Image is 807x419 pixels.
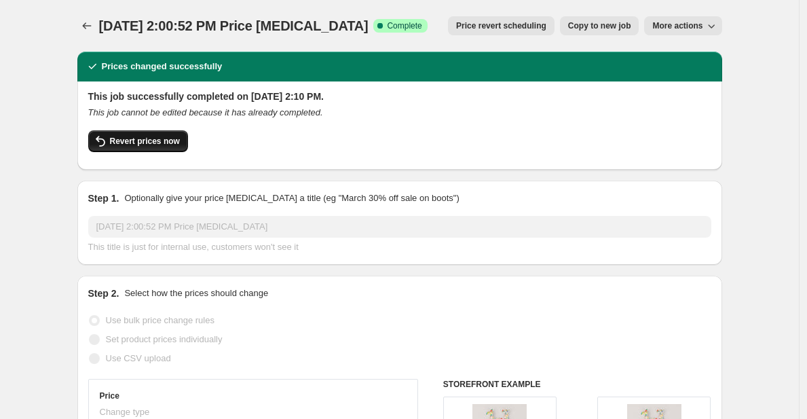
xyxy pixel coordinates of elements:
h2: Prices changed successfully [102,60,223,73]
h2: Step 2. [88,287,119,300]
span: Revert prices now [110,136,180,147]
button: Price revert scheduling [448,16,555,35]
h2: Step 1. [88,192,119,205]
h6: STOREFRONT EXAMPLE [443,379,711,390]
span: Price revert scheduling [456,20,546,31]
span: This title is just for internal use, customers won't see it [88,242,299,252]
h2: This job successfully completed on [DATE] 2:10 PM. [88,90,711,103]
button: More actions [644,16,721,35]
span: Complete [387,20,421,31]
span: Change type [100,407,150,417]
button: Revert prices now [88,130,188,152]
button: Copy to new job [560,16,639,35]
h3: Price [100,390,119,401]
p: Optionally give your price [MEDICAL_DATA] a title (eg "March 30% off sale on boots") [124,192,459,205]
i: This job cannot be edited because it has already completed. [88,107,323,117]
span: [DATE] 2:00:52 PM Price [MEDICAL_DATA] [99,18,369,33]
p: Select how the prices should change [124,287,268,300]
span: Set product prices individually [106,334,223,344]
span: Use bulk price change rules [106,315,214,325]
span: Use CSV upload [106,353,171,363]
input: 30% off holiday sale [88,216,711,238]
span: More actions [652,20,702,31]
span: Copy to new job [568,20,631,31]
button: Price change jobs [77,16,96,35]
